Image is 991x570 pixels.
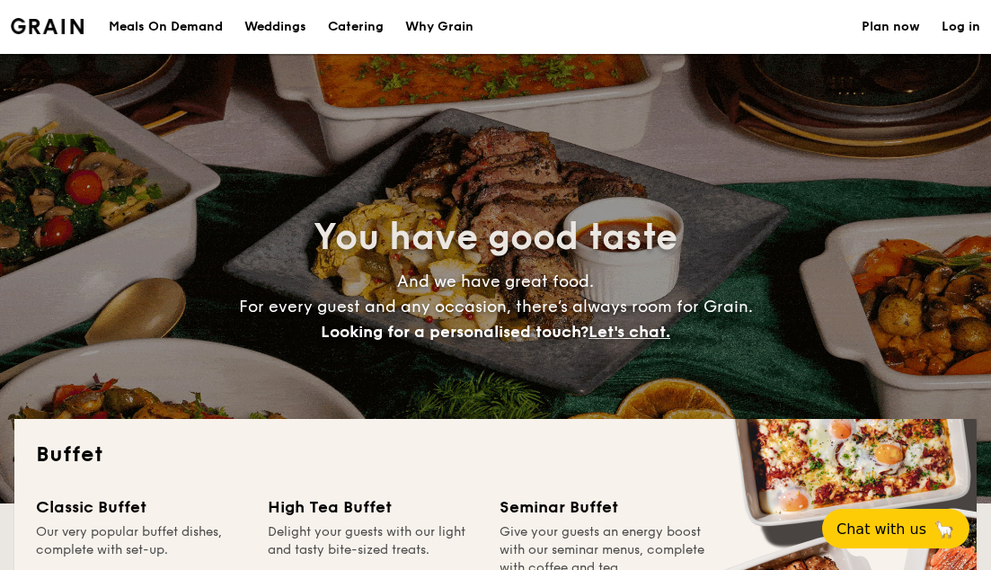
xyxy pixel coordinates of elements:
div: Our very popular buffet dishes, complete with set-up. [36,523,246,559]
h2: Buffet [36,441,955,469]
span: 🦙 [933,519,955,539]
span: You have good taste [314,216,677,259]
div: High Tea Buffet [268,494,478,520]
div: Seminar Buffet [500,494,710,520]
div: Classic Buffet [36,494,246,520]
span: And we have great food. For every guest and any occasion, there’s always room for Grain. [239,272,753,342]
img: Grain [11,18,84,34]
span: Let's chat. [588,322,670,342]
div: Delight your guests with our light and tasty bite-sized treats. [268,523,478,559]
span: Looking for a personalised touch? [321,322,588,342]
span: Chat with us [836,521,926,538]
button: Chat with us🦙 [822,509,969,548]
a: Logotype [11,18,84,34]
